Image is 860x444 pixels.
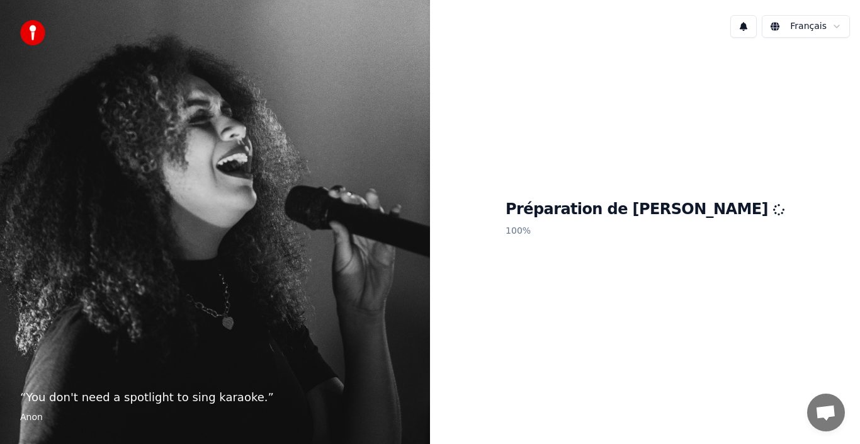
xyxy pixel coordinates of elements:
[506,200,784,220] h1: Préparation de [PERSON_NAME]
[20,411,410,424] footer: Anon
[20,20,45,45] img: youka
[506,220,784,242] p: 100 %
[807,394,845,431] div: Ouvrir le chat
[20,389,410,406] p: “ You don't need a spotlight to sing karaoke. ”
